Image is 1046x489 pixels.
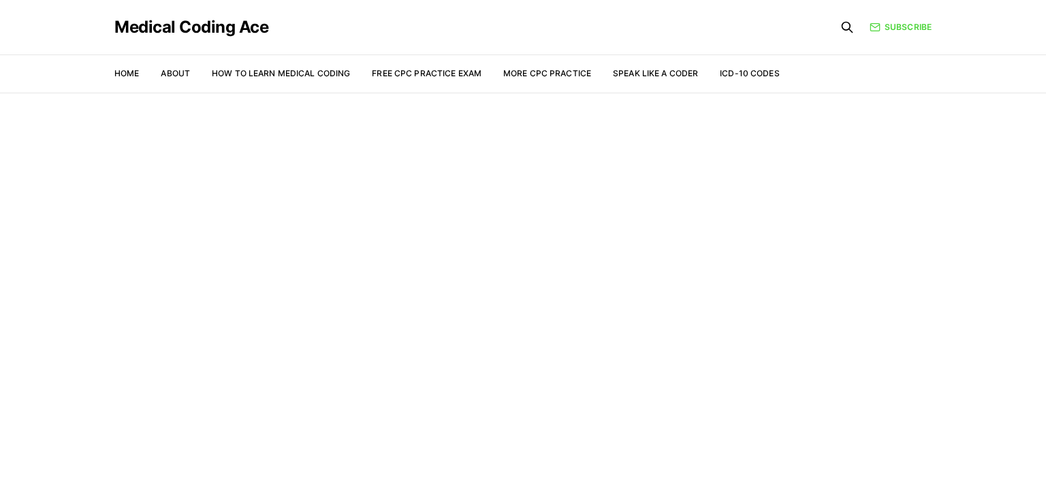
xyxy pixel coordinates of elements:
a: About [161,68,190,78]
a: Subscribe [870,21,932,33]
a: Home [114,68,139,78]
a: ICD-10 Codes [720,68,779,78]
a: How to Learn Medical Coding [212,68,350,78]
a: More CPC Practice [503,68,591,78]
a: Free CPC Practice Exam [372,68,481,78]
a: Speak Like a Coder [613,68,698,78]
a: Medical Coding Ace [114,19,268,35]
